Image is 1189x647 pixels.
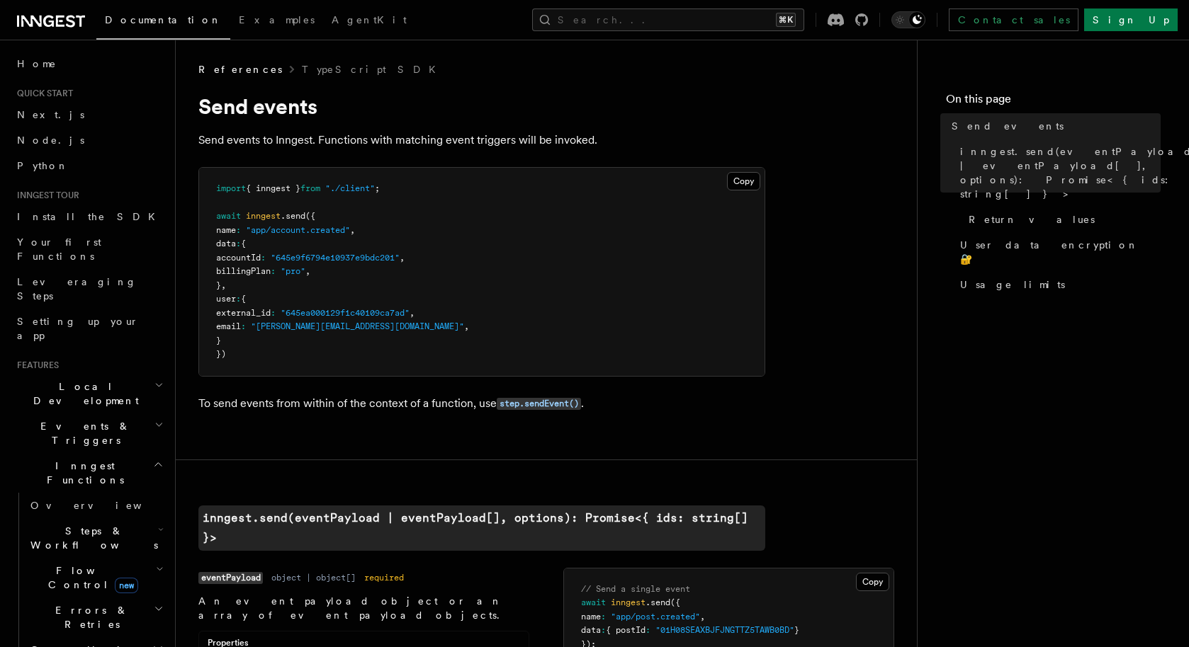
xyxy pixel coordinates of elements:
span: Errors & Retries [25,603,154,631]
code: eventPayload [198,572,263,584]
span: "01H08SEAXBJFJNGTTZ5TAWB0BD" [655,625,794,635]
kbd: ⌘K [776,13,796,27]
span: Examples [239,14,315,25]
span: , [464,321,469,331]
dd: required [364,572,404,583]
span: } [216,336,221,345]
span: Usage limits [960,277,1065,292]
button: Flow Controlnew [25,558,167,597]
span: , [350,225,355,235]
a: Examples [230,4,323,38]
span: { [241,239,246,248]
span: new [115,578,138,593]
span: , [400,253,405,263]
span: User data encryption 🔐 [960,238,1161,266]
h1: Send events [198,93,765,119]
a: Contact sales [949,8,1078,31]
span: }) [216,349,226,359]
span: : [236,225,241,235]
span: Local Development [11,379,154,408]
span: "[PERSON_NAME][EMAIL_ADDRESS][DOMAIN_NAME]" [251,321,464,331]
span: : [601,612,606,622]
span: : [236,239,241,248]
span: // Send a single event [581,584,690,594]
span: : [646,625,650,635]
a: Install the SDK [11,204,167,229]
span: Python [17,160,69,171]
span: , [305,266,310,276]
dd: object | object[] [271,572,356,583]
a: User data encryption 🔐 [954,232,1161,272]
span: ({ [670,597,680,607]
a: inngest.send(eventPayload | eventPayload[], options): Promise<{ ids: string[] }> [198,505,765,551]
span: Home [17,57,57,71]
span: : [236,294,241,304]
button: Search...⌘K [532,8,804,31]
p: To send events from within of the context of a function, use . [198,394,765,414]
span: { postId [606,625,646,635]
a: Setting up your app [11,309,167,348]
p: An event payload object or an array of event payload objects. [198,594,529,622]
span: import [216,183,246,193]
a: Leveraging Steps [11,269,167,309]
span: data [581,625,601,635]
span: Leveraging Steps [17,276,137,302]
span: : [271,266,276,276]
span: Node.js [17,134,84,146]
span: Inngest tour [11,190,79,201]
code: step.sendEvent() [497,398,581,410]
span: : [241,321,246,331]
a: Python [11,153,167,178]
span: : [261,253,266,263]
span: name [216,225,236,235]
span: "./client" [325,183,375,193]
span: AgentKit [332,14,407,25]
span: Send events [952,119,1064,133]
span: email [216,321,241,331]
span: , [221,280,226,290]
span: inngest [246,211,281,221]
button: Events & Triggers [11,413,167,453]
a: Sign Up [1084,8,1178,31]
span: billingPlan [216,266,271,276]
span: "645ea000129f1c40109ca7ad" [281,308,410,318]
a: Overview [25,493,167,518]
button: Copy [727,172,760,190]
span: "pro" [281,266,305,276]
a: Return values [963,207,1161,232]
span: Setting up your app [17,316,139,341]
span: Features [11,360,59,371]
span: Steps & Workflows [25,524,158,552]
a: step.sendEvent() [497,396,581,410]
span: } [794,625,799,635]
span: "app/post.created" [611,612,700,622]
p: Send events to Inngest. Functions with matching event triggers will be invoked. [198,130,765,150]
span: inngest [611,597,646,607]
span: .send [646,597,670,607]
span: "app/account.created" [246,225,350,235]
span: Documentation [105,14,222,25]
span: : [601,625,606,635]
span: References [198,62,282,76]
button: Copy [856,573,889,591]
a: Your first Functions [11,229,167,269]
a: inngest.send(eventPayload | eventPayload[], options): Promise<{ ids: string[] }> [954,139,1161,207]
button: Toggle dark mode [891,11,925,28]
a: Node.js [11,127,167,153]
span: accountId [216,253,261,263]
span: ({ [305,211,315,221]
span: Install the SDK [17,211,164,222]
span: Return values [969,212,1095,227]
a: Next.js [11,102,167,127]
span: : [271,308,276,318]
a: TypeScript SDK [302,62,444,76]
span: await [216,211,241,221]
button: Local Development [11,374,167,413]
span: Overview [30,500,176,511]
h4: On this page [946,91,1161,113]
span: Next.js [17,109,84,120]
a: AgentKit [323,4,415,38]
a: Send events [946,113,1161,139]
span: Your first Functions [17,236,101,262]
